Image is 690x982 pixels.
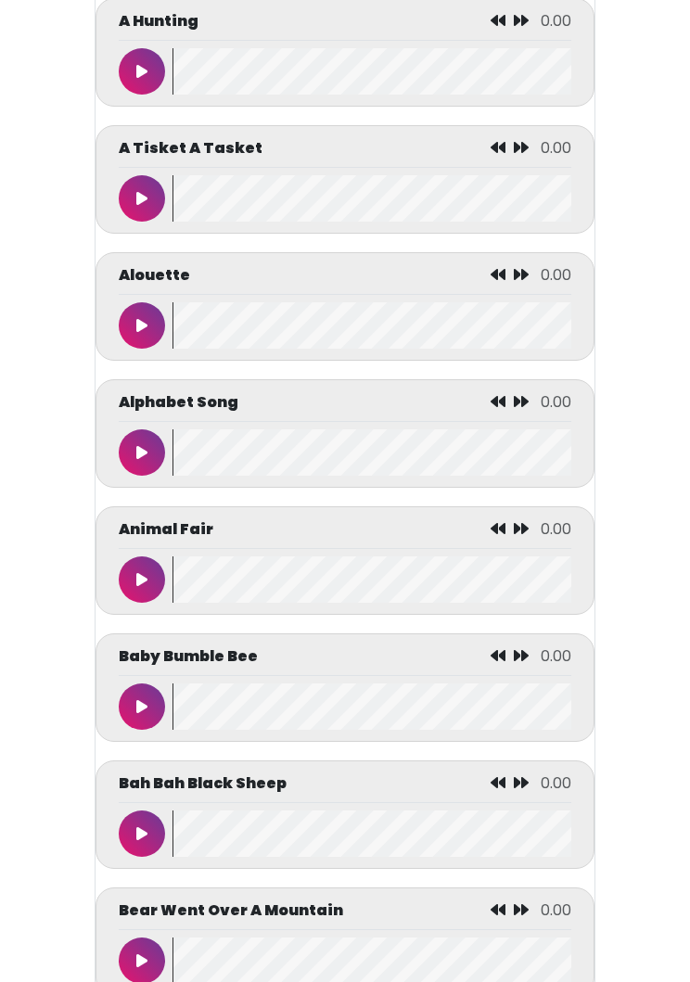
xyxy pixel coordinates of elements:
p: Alphabet Song [119,391,238,414]
span: 0.00 [541,391,571,413]
p: Bah Bah Black Sheep [119,772,287,795]
span: 0.00 [541,518,571,540]
span: 0.00 [541,137,571,159]
span: 0.00 [541,264,571,286]
p: Bear Went Over A Mountain [119,899,343,922]
p: A Tisket A Tasket [119,137,262,159]
span: 0.00 [541,10,571,32]
p: Animal Fair [119,518,213,541]
p: Alouette [119,264,190,287]
span: 0.00 [541,899,571,921]
p: Baby Bumble Bee [119,645,258,668]
span: 0.00 [541,645,571,667]
span: 0.00 [541,772,571,794]
p: A Hunting [119,10,198,32]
